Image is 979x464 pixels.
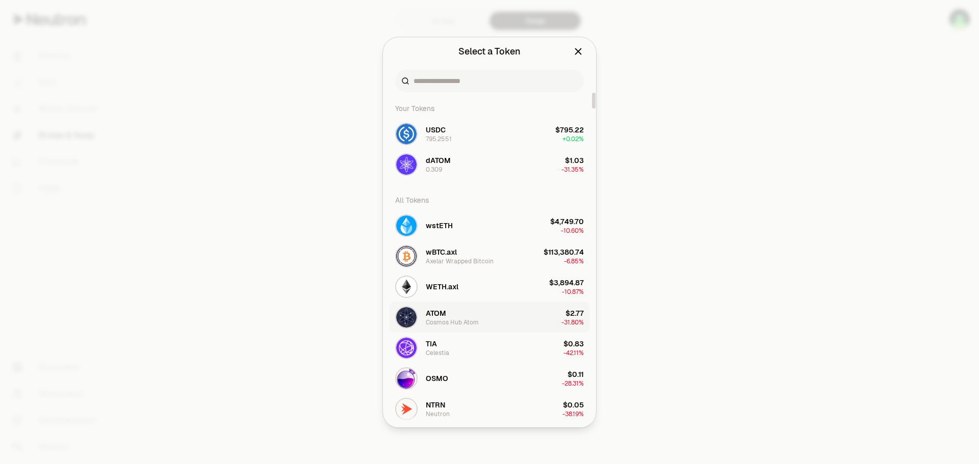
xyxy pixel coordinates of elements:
[396,154,417,175] img: dATOM Logo
[426,247,457,257] span: wBTC.axl
[426,155,451,166] span: dATOM
[426,373,448,384] span: OSMO
[389,149,590,180] button: dATOM LogodATOM0.309$1.03-31.35%
[561,318,584,326] span: -31.80%
[389,302,590,333] button: ATOM LogoATOMCosmos Hub Atom$2.77-31.80%
[426,410,450,418] div: Neutron
[426,135,452,143] div: 795.2551
[549,278,584,288] div: $3,894.87
[426,308,446,318] span: ATOM
[568,369,584,379] div: $0.11
[565,155,584,166] div: $1.03
[561,227,584,235] span: -10.60%
[389,210,590,241] button: wstETH LogowstETH$4,749.70-10.60%
[389,119,590,149] button: USDC LogoUSDC795.2551$795.22+0.02%
[396,215,417,236] img: wstETH Logo
[389,363,590,394] button: OSMO LogoOSMO$0.11-28.31%
[563,339,584,349] div: $0.83
[426,257,494,265] div: Axelar Wrapped Bitcoin
[426,400,445,410] span: NTRN
[565,308,584,318] div: $2.77
[396,277,417,297] img: WETH.axl Logo
[389,333,590,363] button: TIA LogoTIACelestia$0.83-42.11%
[550,216,584,227] div: $4,749.70
[573,44,584,59] button: Close
[562,410,584,418] span: -38.19%
[555,125,584,135] div: $795.22
[563,349,584,357] span: -42.11%
[561,166,584,174] span: -31.35%
[389,190,590,210] div: All Tokens
[426,282,458,292] span: WETH.axl
[562,135,584,143] span: + 0.02%
[426,166,442,174] div: 0.309
[544,247,584,257] div: $113,380.74
[396,368,417,389] img: OSMO Logo
[389,241,590,271] button: wBTC.axl LogowBTC.axlAxelar Wrapped Bitcoin$113,380.74-6.85%
[562,288,584,296] span: -10.87%
[426,221,453,231] span: wstETH
[389,271,590,302] button: WETH.axl LogoWETH.axl$3,894.87-10.87%
[396,399,417,419] img: NTRN Logo
[426,125,446,135] span: USDC
[396,338,417,358] img: TIA Logo
[396,307,417,327] img: ATOM Logo
[564,257,584,265] span: -6.85%
[389,98,590,119] div: Your Tokens
[563,400,584,410] div: $0.05
[396,124,417,144] img: USDC Logo
[389,394,590,424] button: NTRN LogoNTRNNeutron$0.05-38.19%
[562,379,584,388] span: -28.31%
[458,44,521,59] div: Select a Token
[396,246,417,266] img: wBTC.axl Logo
[426,339,437,349] span: TIA
[426,318,479,326] div: Cosmos Hub Atom
[426,349,449,357] div: Celestia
